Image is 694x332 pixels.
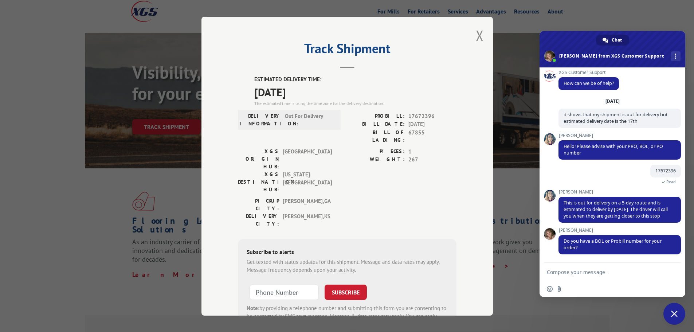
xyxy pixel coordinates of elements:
[238,147,279,170] label: XGS ORIGIN HUB:
[476,26,484,45] button: Close modal
[556,286,562,292] span: Send a file
[238,212,279,227] label: DELIVERY CITY:
[564,112,668,124] span: it shows that my shipment is out for delivery but estimated delivery date is the 17th
[408,147,456,156] span: 1
[564,200,668,219] span: This is out for delivery on a 5-day route and is estimated to deliver by [DATE]. The driver will ...
[347,156,405,164] label: WEIGHT:
[347,147,405,156] label: PIECES:
[240,112,281,127] label: DELIVERY INFORMATION:
[254,75,456,84] label: ESTIMATED DELIVERY TIME:
[283,197,332,212] span: [PERSON_NAME] , GA
[254,83,456,100] span: [DATE]
[558,228,681,233] span: [PERSON_NAME]
[238,197,279,212] label: PICKUP CITY:
[547,269,662,276] textarea: Compose your message...
[558,70,619,75] span: XGS Customer Support
[247,304,259,311] strong: Note:
[564,143,663,156] span: Hello! Please advise with your PRO, BOL, or PO number
[663,303,685,325] div: Close chat
[283,170,332,193] span: [US_STATE][GEOGRAPHIC_DATA]
[564,238,662,251] span: Do you have a BOL or Probill number for your order?
[558,133,681,138] span: [PERSON_NAME]
[558,190,681,195] span: [PERSON_NAME]
[247,304,448,329] div: by providing a telephone number and submitting this form you are consenting to be contacted by SM...
[408,128,456,144] span: 67855
[596,35,629,46] div: Chat
[283,147,332,170] span: [GEOGRAPHIC_DATA]
[347,120,405,129] label: BILL DATE:
[347,128,405,144] label: BILL OF LADING:
[408,156,456,164] span: 267
[612,35,622,46] span: Chat
[238,170,279,193] label: XGS DESTINATION HUB:
[325,284,367,300] button: SUBSCRIBE
[408,120,456,129] span: [DATE]
[238,43,456,57] h2: Track Shipment
[283,212,332,227] span: [PERSON_NAME] , KS
[285,112,334,127] span: Out For Delivery
[247,258,448,274] div: Get texted with status updates for this shipment. Message and data rates may apply. Message frequ...
[347,112,405,120] label: PROBILL:
[247,247,448,258] div: Subscribe to alerts
[564,80,614,86] span: How can we be of help?
[250,284,319,300] input: Phone Number
[605,99,620,103] div: [DATE]
[408,112,456,120] span: 17672396
[655,168,676,174] span: 17672396
[547,286,553,292] span: Insert an emoji
[671,51,681,61] div: More channels
[666,179,676,184] span: Read
[254,100,456,106] div: The estimated time is using the time zone for the delivery destination.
